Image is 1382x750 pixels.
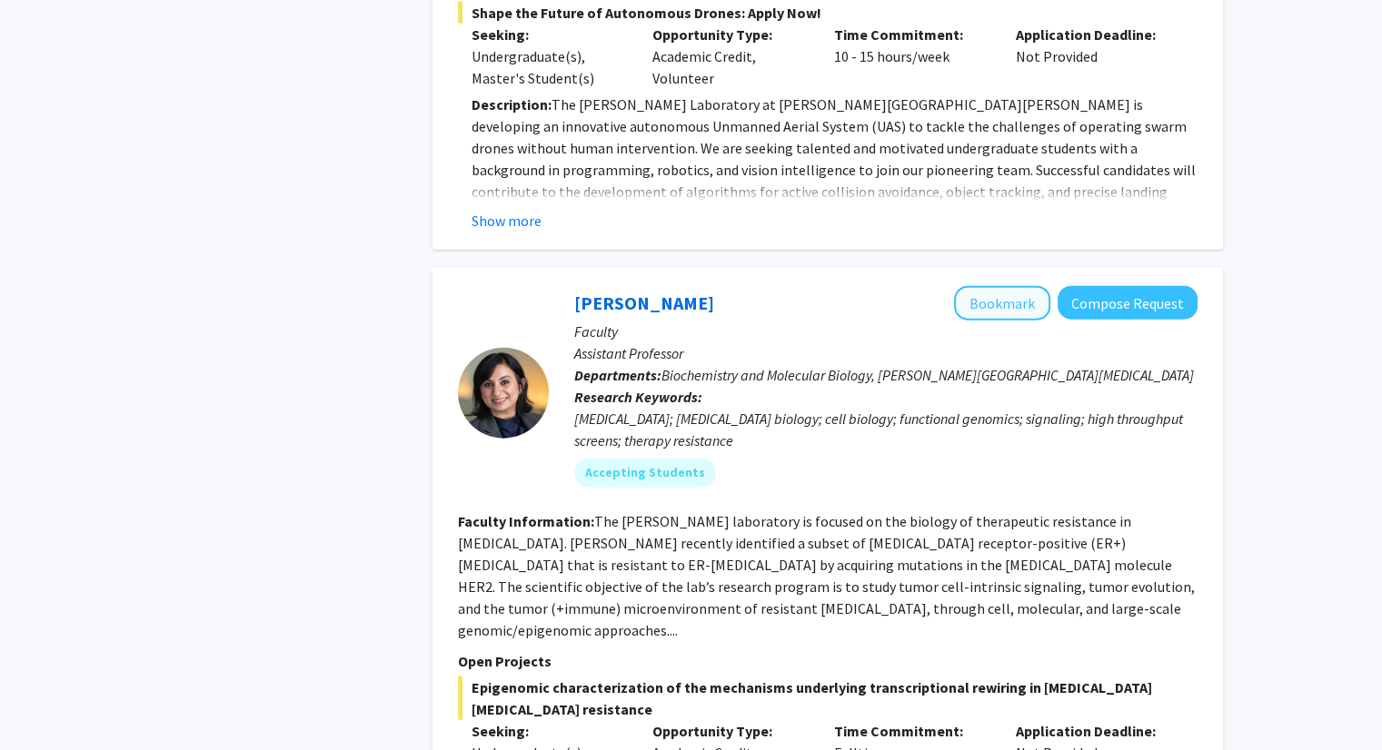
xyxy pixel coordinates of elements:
[834,24,989,45] p: Time Commitment:
[1016,24,1170,45] p: Application Deadline:
[574,366,661,384] b: Departments:
[458,2,1198,24] span: Shape the Future of Autonomous Drones: Apply Now!
[574,291,714,314] a: [PERSON_NAME]
[472,94,1198,224] p: The [PERSON_NAME] Laboratory at [PERSON_NAME][GEOGRAPHIC_DATA][PERSON_NAME] is developing an inno...
[1016,720,1170,742] p: Application Deadline:
[1002,24,1184,89] div: Not Provided
[1058,286,1198,320] button: Compose Request to Utthara Nayar
[574,342,1198,364] p: Assistant Professor
[652,720,807,742] p: Opportunity Type:
[574,459,716,488] mat-chip: Accepting Students
[639,24,820,89] div: Academic Credit, Volunteer
[472,210,542,232] button: Show more
[652,24,807,45] p: Opportunity Type:
[472,45,626,89] div: Undergraduate(s), Master's Student(s)
[458,676,1198,720] span: Epigenomic characterization of the mechanisms underlying transcriptional rewiring in [MEDICAL_DAT...
[472,95,552,113] strong: Description:
[472,24,626,45] p: Seeking:
[834,720,989,742] p: Time Commitment:
[458,650,1198,672] p: Open Projects
[14,668,77,736] iframe: Chat
[574,388,702,406] b: Research Keywords:
[820,24,1002,89] div: 10 - 15 hours/week
[458,512,1195,639] fg-read-more: The [PERSON_NAME] laboratory is focused on the biology of therapeutic resistance in [MEDICAL_DATA...
[661,366,1194,384] span: Biochemistry and Molecular Biology, [PERSON_NAME][GEOGRAPHIC_DATA][MEDICAL_DATA]
[458,512,594,530] b: Faculty Information:
[954,286,1050,321] button: Add Utthara Nayar to Bookmarks
[574,321,1198,342] p: Faculty
[472,720,626,742] p: Seeking:
[574,408,1198,451] div: [MEDICAL_DATA]; [MEDICAL_DATA] biology; cell biology; functional genomics; signaling; high throug...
